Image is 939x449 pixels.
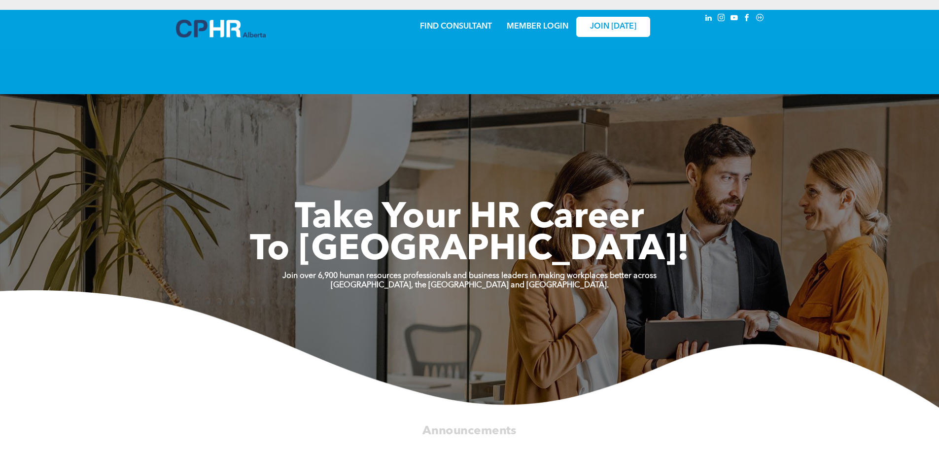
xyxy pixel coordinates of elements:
span: JOIN [DATE] [590,22,636,32]
strong: Join over 6,900 human resources professionals and business leaders in making workplaces better ac... [282,272,657,280]
span: Take Your HR Career [295,201,644,236]
strong: [GEOGRAPHIC_DATA], the [GEOGRAPHIC_DATA] and [GEOGRAPHIC_DATA]. [331,281,609,289]
img: A blue and white logo for cp alberta [176,20,266,37]
a: linkedin [703,12,714,26]
a: youtube [729,12,740,26]
span: Announcements [422,425,516,437]
a: instagram [716,12,727,26]
a: facebook [742,12,753,26]
a: MEMBER LOGIN [507,23,568,31]
a: FIND CONSULTANT [420,23,492,31]
span: To [GEOGRAPHIC_DATA]! [250,233,690,268]
a: JOIN [DATE] [576,17,650,37]
a: Social network [755,12,765,26]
